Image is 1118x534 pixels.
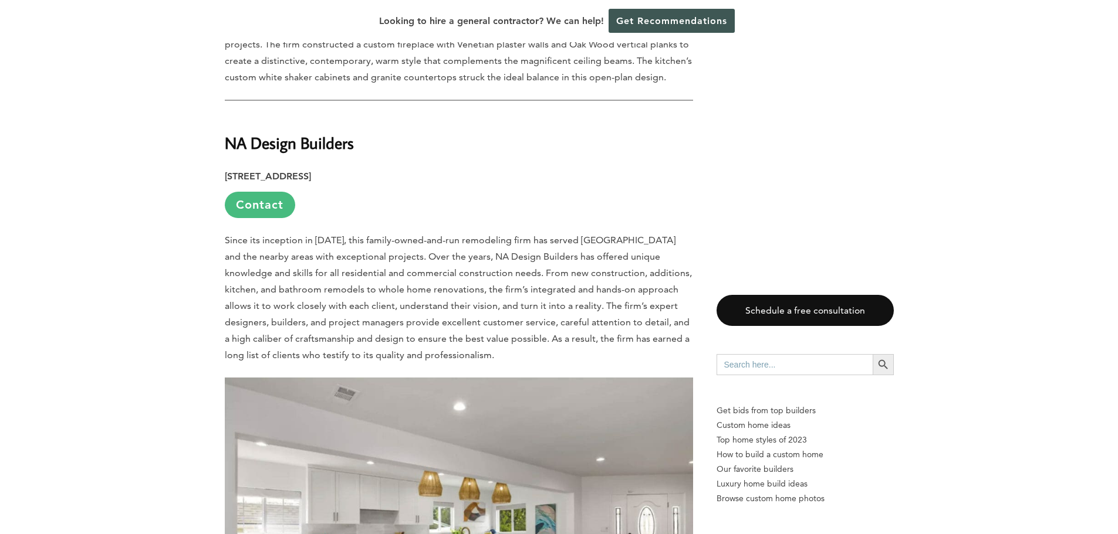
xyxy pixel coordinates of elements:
[717,462,894,477] a: Our favorite builders
[225,192,295,218] a: Contact
[877,358,890,371] svg: Search
[717,354,873,375] input: Search here...
[225,234,692,360] span: Since its inception in [DATE], this family-owned-and-run remodeling firm has served [GEOGRAPHIC_D...
[717,491,894,506] a: Browse custom home photos
[717,418,894,433] a: Custom home ideas
[717,447,894,462] a: How to build a custom home
[717,477,894,491] a: Luxury home build ideas
[225,22,692,83] span: This newly remodeled home in [GEOGRAPHIC_DATA], [GEOGRAPHIC_DATA], is one of the firm’s notable p...
[717,433,894,447] a: Top home styles of 2023
[609,9,735,33] a: Get Recommendations
[717,403,894,418] p: Get bids from top builders
[893,450,1104,520] iframe: Drift Widget Chat Controller
[717,295,894,326] a: Schedule a free consultation
[225,171,311,182] strong: [STREET_ADDRESS]
[225,132,354,153] strong: NA Design Builders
